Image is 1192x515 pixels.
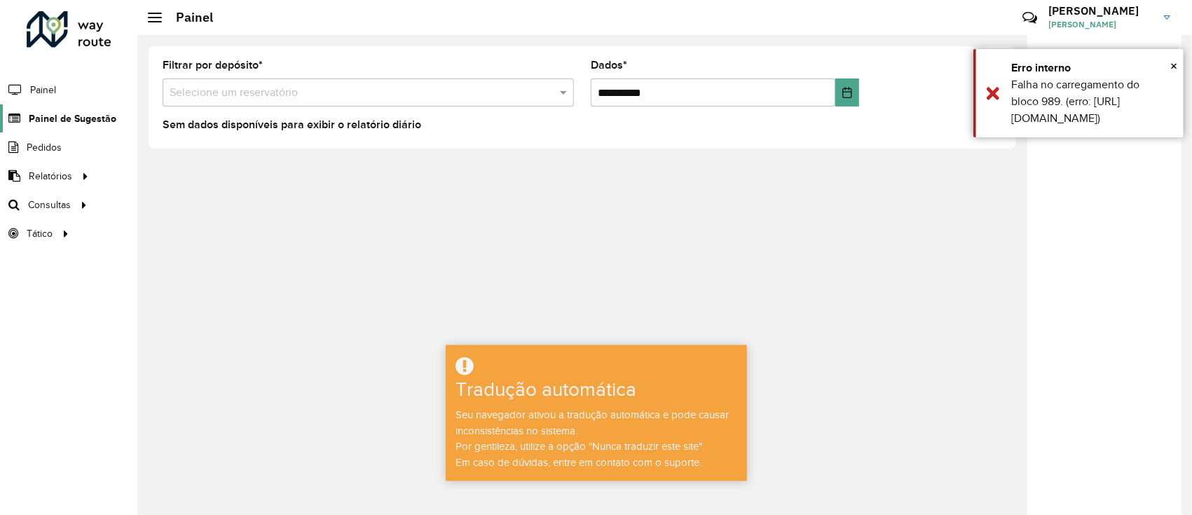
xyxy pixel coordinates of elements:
font: Filtrar por depósito [163,59,259,71]
font: Consultas [28,200,71,210]
a: Contato Rápido [1015,3,1045,33]
font: Dados [591,59,623,71]
font: Pedidos [27,142,62,153]
font: Tradução automática [456,379,637,401]
font: Sem dados disponíveis para exibir o relatório diário [163,118,421,130]
font: Tático [27,228,53,239]
div: Erro interno [1011,60,1173,76]
font: [PERSON_NAME] [1048,19,1116,29]
font: Painel de Sugestão [29,113,116,124]
font: × [1170,58,1177,74]
font: Em caso de dúvidas, entre em contato com o suporte. [456,457,702,468]
font: Erro interno [1011,62,1071,74]
button: Fechar [1170,55,1177,76]
button: Escolha a data [835,78,859,107]
font: Seu navegador ativou a tradução automática e pode causar inconsistências no sistema. [456,409,729,437]
font: [PERSON_NAME] [1048,4,1139,18]
font: Painel [176,9,213,25]
font: Relatórios [29,171,72,181]
font: Falha no carregamento do bloco 989. (erro: [URL][DOMAIN_NAME]) [1011,78,1139,124]
font: Painel [30,85,56,95]
font: Por gentileza, utilize a opção "Nunca traduzir este site". [456,441,705,452]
